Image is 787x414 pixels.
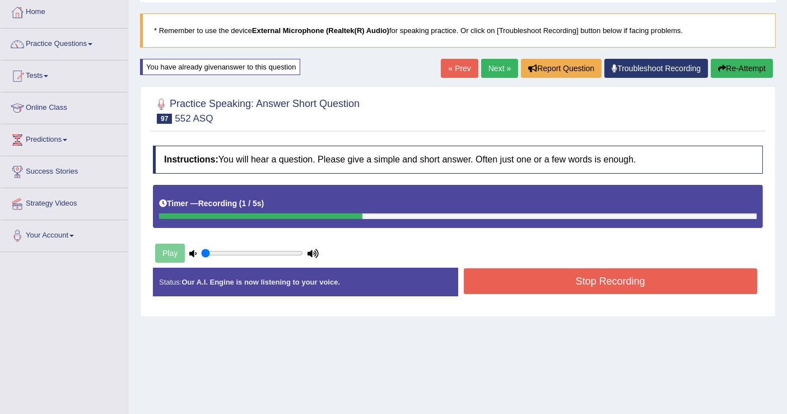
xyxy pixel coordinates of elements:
[711,59,773,78] button: Re-Attempt
[157,114,172,124] span: 97
[521,59,602,78] button: Report Question
[1,92,128,120] a: Online Class
[198,199,237,208] b: Recording
[164,155,218,164] b: Instructions:
[1,220,128,248] a: Your Account
[181,278,340,286] strong: Our A.I. Engine is now listening to your voice.
[262,199,264,208] b: )
[1,61,128,89] a: Tests
[1,188,128,216] a: Strategy Videos
[239,199,242,208] b: (
[153,96,360,124] h2: Practice Speaking: Answer Short Question
[604,59,708,78] a: Troubleshoot Recording
[1,29,128,57] a: Practice Questions
[481,59,518,78] a: Next »
[159,199,264,208] h5: Timer —
[252,26,389,35] b: External Microphone (Realtek(R) Audio)
[242,199,262,208] b: 1 / 5s
[175,113,213,124] small: 552 ASQ
[464,268,758,294] button: Stop Recording
[441,59,478,78] a: « Prev
[1,156,128,184] a: Success Stories
[1,124,128,152] a: Predictions
[140,59,300,75] div: You have already given answer to this question
[153,146,763,174] h4: You will hear a question. Please give a simple and short answer. Often just one or a few words is...
[153,268,458,296] div: Status:
[140,13,776,48] blockquote: * Remember to use the device for speaking practice. Or click on [Troubleshoot Recording] button b...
